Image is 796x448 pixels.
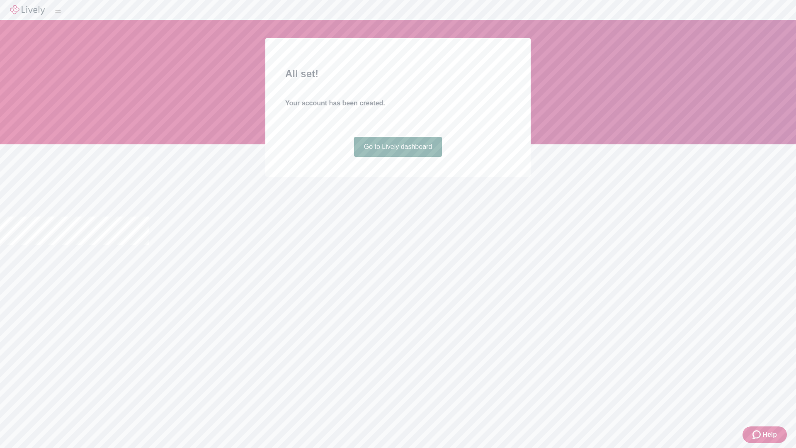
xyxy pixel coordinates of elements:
[752,430,762,440] svg: Zendesk support icon
[10,5,45,15] img: Lively
[762,430,777,440] span: Help
[743,426,787,443] button: Zendesk support iconHelp
[285,98,511,108] h4: Your account has been created.
[285,66,511,81] h2: All set!
[55,10,61,13] button: Log out
[354,137,442,157] a: Go to Lively dashboard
